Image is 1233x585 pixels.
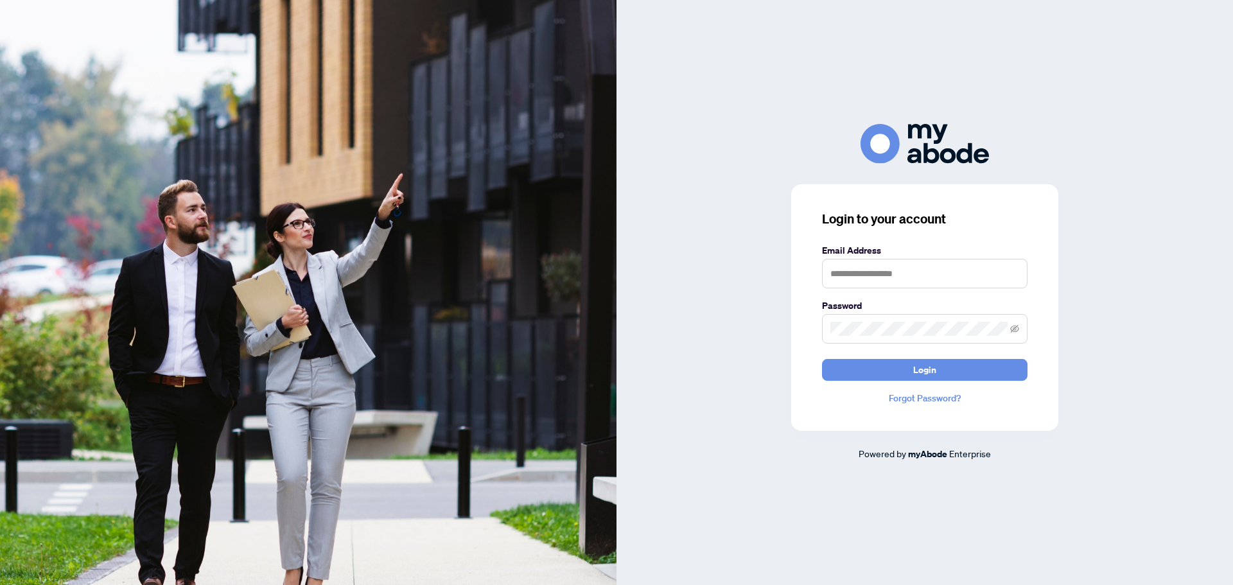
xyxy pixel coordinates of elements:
[908,447,947,461] a: myAbode
[859,448,906,459] span: Powered by
[949,448,991,459] span: Enterprise
[822,243,1027,258] label: Email Address
[822,391,1027,405] a: Forgot Password?
[822,210,1027,228] h3: Login to your account
[913,360,936,380] span: Login
[861,124,989,163] img: ma-logo
[822,299,1027,313] label: Password
[1010,324,1019,333] span: eye-invisible
[822,359,1027,381] button: Login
